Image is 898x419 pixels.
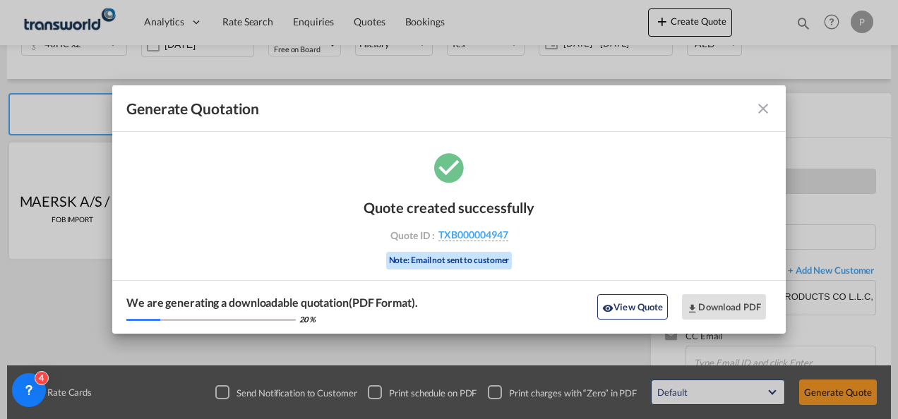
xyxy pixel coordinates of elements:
[126,295,418,310] div: We are generating a downloadable quotation(PDF Format).
[112,85,786,334] md-dialog: Generate Quotation Quote ...
[682,294,766,320] button: Download PDF
[597,294,668,320] button: icon-eyeView Quote
[431,150,467,185] md-icon: icon-checkbox-marked-circle
[687,303,698,314] md-icon: icon-download
[755,100,772,117] md-icon: icon-close fg-AAA8AD cursor m-0
[386,252,513,269] div: Note: Email not sent to customer
[126,99,259,118] span: Generate Quotation
[438,229,508,241] span: TXB000004947
[299,314,316,324] div: 20 %
[367,229,531,241] div: Quote ID :
[602,303,613,314] md-icon: icon-eye
[364,199,534,216] div: Quote created successfully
